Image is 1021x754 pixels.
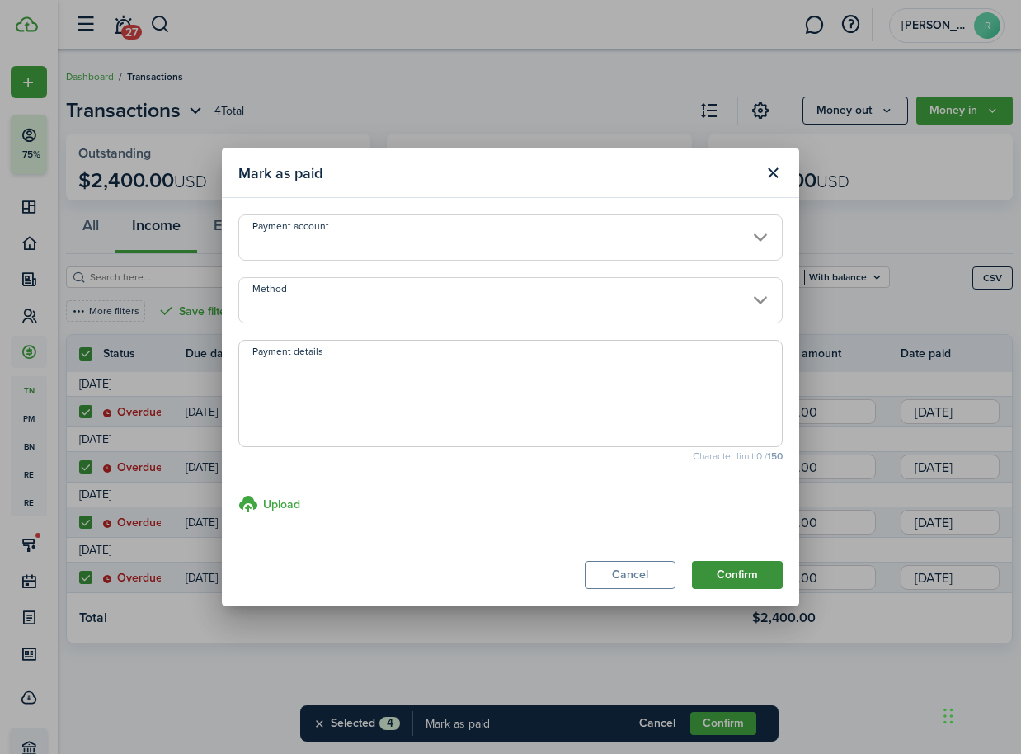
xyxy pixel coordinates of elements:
[585,561,675,589] button: Cancel
[943,691,953,741] div: Drag
[759,159,787,187] button: Close modal
[767,449,783,464] b: 150
[238,157,755,189] modal-title: Mark as paid
[263,496,300,513] h3: Upload
[939,675,1021,754] iframe: Chat Widget
[692,561,783,589] button: Confirm
[238,451,783,461] small: Character limit: 0 /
